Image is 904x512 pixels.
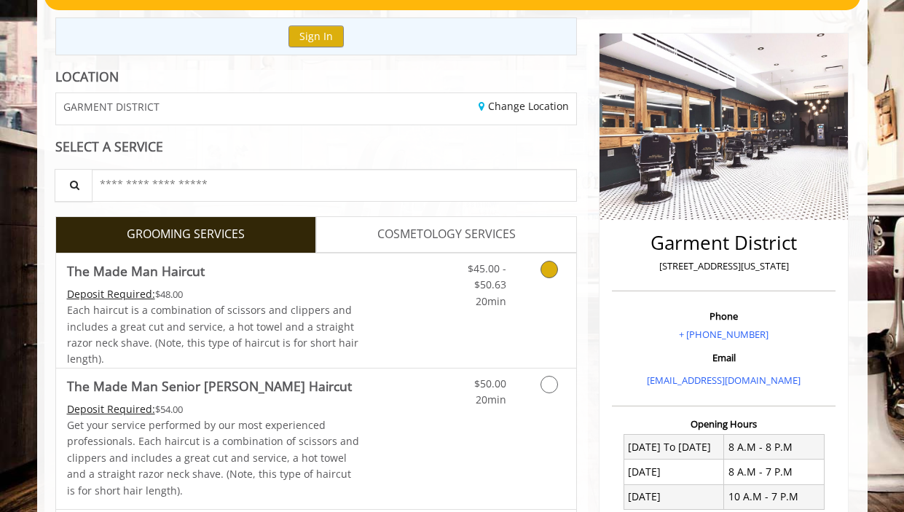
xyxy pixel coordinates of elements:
[624,460,724,484] td: [DATE]
[679,328,769,341] a: + [PHONE_NUMBER]
[616,353,832,363] h3: Email
[55,140,578,154] div: SELECT A SERVICE
[67,286,360,302] div: $48.00
[724,460,825,484] td: 8 A.M - 7 P.M
[67,376,352,396] b: The Made Man Senior [PERSON_NAME] Haircut
[724,484,825,509] td: 10 A.M - 7 P.M
[288,25,344,47] button: Sign In
[474,377,506,390] span: $50.00
[647,374,801,387] a: [EMAIL_ADDRESS][DOMAIN_NAME]
[476,294,506,308] span: 20min
[624,484,724,509] td: [DATE]
[612,419,836,429] h3: Opening Hours
[616,311,832,321] h3: Phone
[476,393,506,406] span: 20min
[67,402,155,416] span: This service needs some Advance to be paid before we block your appointment
[67,287,155,301] span: This service needs some Advance to be paid before we block your appointment
[67,401,360,417] div: $54.00
[616,259,832,274] p: [STREET_ADDRESS][US_STATE]
[624,435,724,460] td: [DATE] To [DATE]
[479,99,569,113] a: Change Location
[67,261,205,281] b: The Made Man Haircut
[55,68,119,85] b: LOCATION
[55,169,93,202] button: Service Search
[67,417,360,499] p: Get your service performed by our most experienced professionals. Each haircut is a combination o...
[468,261,506,291] span: $45.00 - $50.63
[67,303,358,366] span: Each haircut is a combination of scissors and clippers and includes a great cut and service, a ho...
[127,225,245,244] span: GROOMING SERVICES
[63,101,160,112] span: GARMENT DISTRICT
[377,225,516,244] span: COSMETOLOGY SERVICES
[724,435,825,460] td: 8 A.M - 8 P.M
[616,232,832,253] h2: Garment District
